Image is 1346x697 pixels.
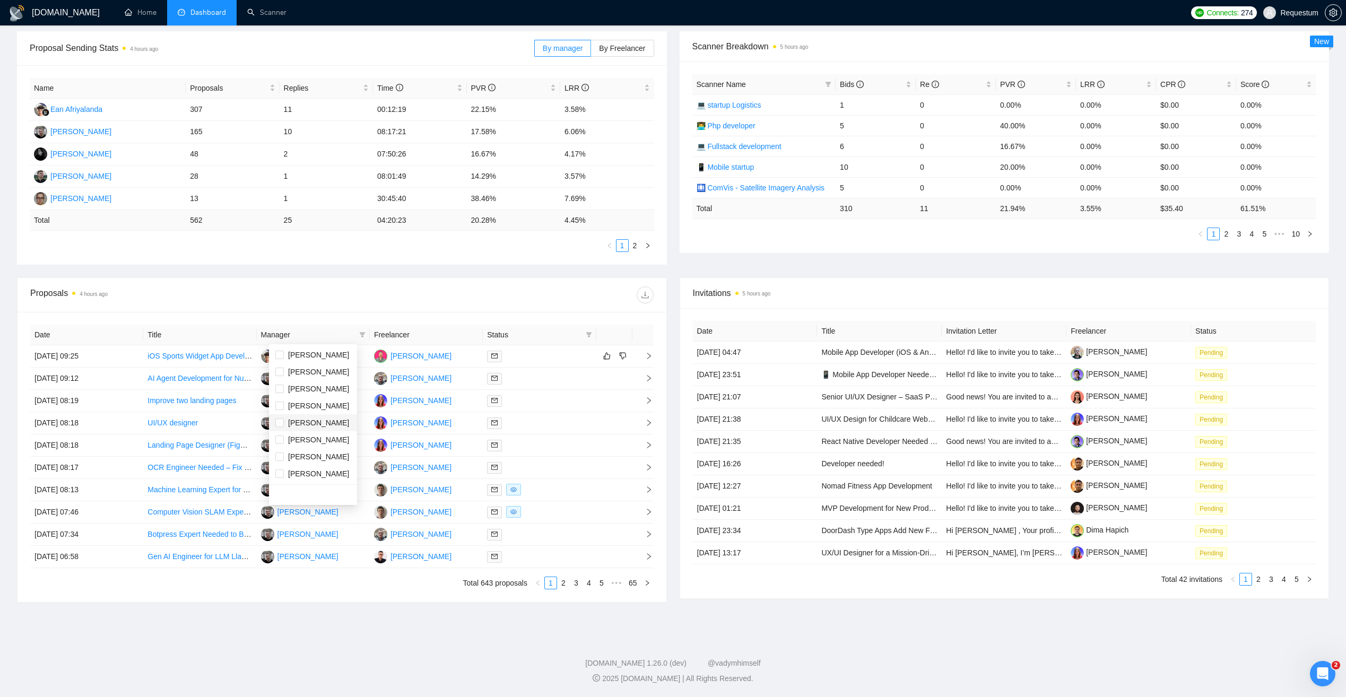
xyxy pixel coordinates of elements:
[1306,576,1313,582] span: right
[374,507,451,516] a: VS[PERSON_NAME]
[823,76,833,92] span: filter
[147,441,253,449] a: Landing Page Designer (Figma)
[261,440,338,449] a: VL[PERSON_NAME]
[147,485,379,494] a: Machine Learning Expert for NSFW Classification Model Development
[390,484,451,495] div: [PERSON_NAME]
[50,193,111,204] div: [PERSON_NAME]
[1071,457,1084,471] img: c1-aABC-5Ox2tTrxXAcwt-RlVjgvMtbvNhZXzEFwsXJNdjguB6AqkBH-Enckg_P-yv
[491,464,498,471] span: mail
[821,393,979,401] a: Senior UI/UX Designer – SaaS Polish (Phase 1)
[1178,81,1185,88] span: info-circle
[280,78,373,99] th: Replies
[1097,81,1105,88] span: info-circle
[544,577,557,589] li: 1
[1071,435,1084,448] img: c1qrm7vV4WvEeVS0e--M40JV3Z1lcNt3CycQ4ky34xw_WCwHbmw3i7BZVjR_wyEgGO
[288,351,349,359] span: [PERSON_NAME]
[467,121,560,143] td: 17.58%
[178,8,185,16] span: dashboard
[1160,80,1185,89] span: CPR
[1325,8,1342,17] a: setting
[261,418,338,426] a: VL[PERSON_NAME]
[836,94,916,115] td: 1
[1195,548,1231,557] a: Pending
[34,149,111,158] a: AK[PERSON_NAME]
[1278,573,1290,586] li: 4
[186,143,279,165] td: 48
[692,40,1317,53] span: Scanner Breakdown
[277,551,338,562] div: [PERSON_NAME]
[1156,115,1236,136] td: $0.00
[261,529,338,538] a: VL[PERSON_NAME]
[543,44,583,53] span: By manager
[261,485,338,493] a: VL[PERSON_NAME]
[280,121,373,143] td: 10
[1195,348,1231,356] a: Pending
[780,44,809,50] time: 5 hours ago
[261,483,274,496] img: VL
[288,385,349,393] span: [PERSON_NAME]
[261,528,274,541] img: VL
[840,80,864,89] span: Bids
[1252,573,1265,586] li: 2
[374,372,387,385] img: PG
[30,41,534,55] span: Proposal Sending Stats
[491,397,498,404] span: mail
[1195,347,1227,359] span: Pending
[821,548,1053,557] a: UX/UI Designer for a Mission-Driven Wellness Website (Figma Expert)
[390,372,451,384] div: [PERSON_NAME]
[821,415,1027,423] a: UI/UX Design for Childcare Website in [GEOGRAPHIC_DATA]
[1195,482,1231,490] a: Pending
[825,81,831,88] span: filter
[261,506,274,519] img: VL
[596,577,607,589] a: 5
[374,461,387,474] img: PG
[280,143,373,165] td: 2
[147,352,270,360] a: iOS Sports Widget App Development
[1071,346,1084,359] img: c1CX0sMpPSPmItT_3JTUBGNBJRtr8K1-x_-NQrKhniKpWRSneU7vS7muc6DFkfA-qr
[535,580,541,586] span: left
[1195,436,1227,448] span: Pending
[560,99,654,121] td: 3.58%
[581,84,589,91] span: info-circle
[1236,115,1316,136] td: 0.00%
[1195,414,1227,425] span: Pending
[570,577,583,589] li: 3
[34,194,111,202] a: IK[PERSON_NAME]
[186,121,279,143] td: 165
[641,577,654,589] li: Next Page
[641,577,654,589] button: right
[34,127,111,135] a: VL[PERSON_NAME]
[697,121,756,130] a: 👨‍💻 Php developer
[147,463,404,472] a: OCR Engineer Needed – Fix Vertical Text Detection on Structural Plan Sheets
[616,350,629,362] button: dislike
[608,577,625,589] span: •••
[1071,370,1147,378] a: [PERSON_NAME]
[374,463,451,471] a: PG[PERSON_NAME]
[374,418,451,426] a: IP[PERSON_NAME]
[491,486,498,493] span: mail
[374,552,451,560] a: AK[PERSON_NAME]
[396,84,403,91] span: info-circle
[1071,437,1147,445] a: [PERSON_NAME]
[996,94,1076,115] td: 0.00%
[34,192,47,205] img: IK
[1303,573,1316,586] li: Next Page
[488,84,496,91] span: info-circle
[1195,458,1227,470] span: Pending
[374,394,387,407] img: IP
[821,504,965,512] a: MVP Development for New Product Launch
[1304,228,1316,240] button: right
[1071,414,1147,423] a: [PERSON_NAME]
[390,439,451,451] div: [PERSON_NAME]
[1195,525,1227,537] span: Pending
[1018,81,1025,88] span: info-circle
[359,332,366,338] span: filter
[1220,228,1232,240] li: 2
[374,485,451,493] a: VS[PERSON_NAME]
[277,528,338,540] div: [PERSON_NAME]
[608,577,625,589] li: Next 5 Pages
[1310,661,1335,686] iframe: Intercom live chat
[629,240,641,251] a: 2
[390,528,451,540] div: [PERSON_NAME]
[147,396,236,405] a: Improve two landing pages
